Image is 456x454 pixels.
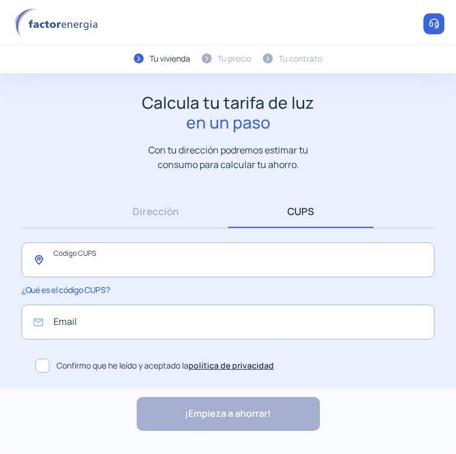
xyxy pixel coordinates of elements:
[142,93,314,132] h1: Calcula tu tarifa de luz
[149,52,190,65] div: Tu vivienda
[137,143,320,171] p: Con tu dirección podremos estimar tu consumo para calcular tu ahorro.
[428,18,440,30] img: llamar
[83,195,228,228] a: Dirección
[279,52,322,65] div: Tu contrato
[228,195,373,228] a: CUPS
[142,113,314,133] span: en un paso
[22,284,109,295] span: ¿Qué es el código CUPS?
[56,359,274,372] span: Confirmo que he leído y aceptado la
[218,52,251,65] div: Tu precio
[188,360,274,371] a: política de privacidad
[12,8,105,40] img: logo factor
